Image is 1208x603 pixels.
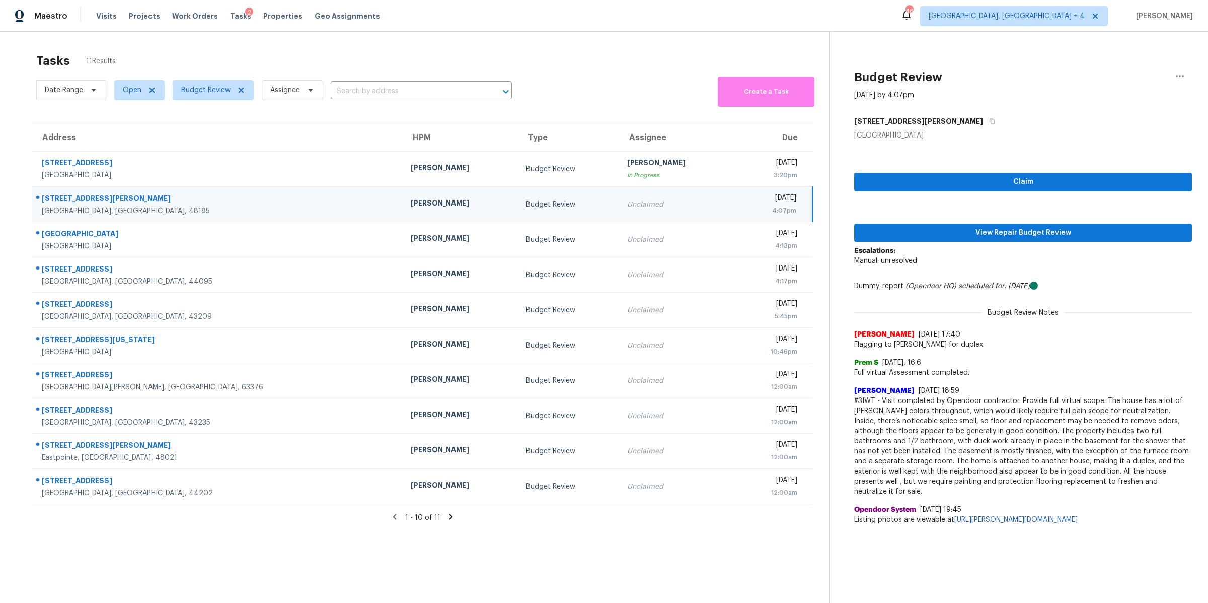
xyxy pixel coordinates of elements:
[882,359,921,366] span: [DATE], 16:6
[123,85,141,95] span: Open
[263,11,303,21] span: Properties
[743,263,797,276] div: [DATE]
[499,85,513,99] button: Open
[86,56,116,66] span: 11 Results
[411,339,510,352] div: [PERSON_NAME]
[743,158,797,170] div: [DATE]
[854,224,1192,242] button: View Repair Budget Review
[526,376,611,386] div: Budget Review
[743,276,797,286] div: 4:17pm
[854,329,915,340] span: [PERSON_NAME]
[270,85,300,95] span: Assignee
[619,123,734,152] th: Assignee
[32,123,403,152] th: Address
[331,84,484,99] input: Search by address
[854,396,1192,497] span: #3IWT - Visit completed by Opendoor contractor. Provide full virtual scope. The house has a lot o...
[45,85,83,95] span: Date Range
[958,283,1030,290] i: scheduled for: [DATE]
[411,374,510,387] div: [PERSON_NAME]
[627,376,726,386] div: Unclaimed
[854,386,915,396] span: [PERSON_NAME]
[526,446,611,456] div: Budget Review
[854,515,1192,525] span: Listing photos are viewable at
[42,312,395,322] div: [GEOGRAPHIC_DATA], [GEOGRAPHIC_DATA], 43209
[905,6,913,16] div: 46
[627,446,726,456] div: Unclaimed
[230,13,251,20] span: Tasks
[854,368,1192,378] span: Full virtual Assessment completed.
[42,370,395,382] div: [STREET_ADDRESS]
[743,382,797,392] div: 12:00am
[743,228,797,241] div: [DATE]
[929,11,1085,21] span: [GEOGRAPHIC_DATA], [GEOGRAPHIC_DATA] + 4
[526,341,611,351] div: Budget Review
[854,358,878,368] span: Prem S
[42,206,395,216] div: [GEOGRAPHIC_DATA], [GEOGRAPHIC_DATA], 48185
[42,347,395,357] div: [GEOGRAPHIC_DATA]
[42,440,395,453] div: [STREET_ADDRESS][PERSON_NAME]
[411,233,510,246] div: [PERSON_NAME]
[854,340,1192,350] span: Flagging to [PERSON_NAME] for duplex
[743,347,797,357] div: 10:46pm
[518,123,619,152] th: Type
[854,247,895,254] b: Escalations:
[526,411,611,421] div: Budget Review
[526,235,611,245] div: Budget Review
[743,440,797,452] div: [DATE]
[854,257,917,264] span: Manual: unresolved
[42,193,395,206] div: [STREET_ADDRESS][PERSON_NAME]
[411,163,510,175] div: [PERSON_NAME]
[42,264,395,277] div: [STREET_ADDRESS]
[905,283,956,290] i: (Opendoor HQ)
[743,170,797,180] div: 3:20pm
[42,382,395,392] div: [GEOGRAPHIC_DATA][PERSON_NAME], [GEOGRAPHIC_DATA], 63376
[42,158,395,170] div: [STREET_ADDRESS]
[854,130,1192,141] div: [GEOGRAPHIC_DATA]
[981,308,1065,318] span: Budget Review Notes
[743,417,797,427] div: 12:00am
[411,445,510,457] div: [PERSON_NAME]
[862,227,1184,239] span: View Repair Budget Review
[743,299,797,311] div: [DATE]
[627,199,726,210] div: Unclaimed
[919,387,959,394] span: [DATE] 18:59
[526,270,611,280] div: Budget Review
[743,405,797,417] div: [DATE]
[42,241,395,251] div: [GEOGRAPHIC_DATA]
[245,8,253,18] div: 2
[627,158,726,170] div: [PERSON_NAME]
[854,505,916,515] span: Opendoor System
[181,85,231,95] span: Budget Review
[627,270,726,280] div: Unclaimed
[919,331,960,338] span: [DATE] 17:40
[411,480,510,493] div: [PERSON_NAME]
[42,453,395,463] div: Eastpointe, [GEOGRAPHIC_DATA], 48021
[42,229,395,241] div: [GEOGRAPHIC_DATA]
[411,410,510,422] div: [PERSON_NAME]
[854,116,983,126] h5: [STREET_ADDRESS][PERSON_NAME]
[743,193,796,206] div: [DATE]
[42,476,395,488] div: [STREET_ADDRESS]
[405,514,440,521] span: 1 - 10 of 11
[718,77,814,107] button: Create a Task
[627,482,726,492] div: Unclaimed
[983,112,997,130] button: Copy Address
[42,418,395,428] div: [GEOGRAPHIC_DATA], [GEOGRAPHIC_DATA], 43235
[627,170,726,180] div: In Progress
[129,11,160,21] span: Projects
[862,176,1184,188] span: Claim
[743,369,797,382] div: [DATE]
[954,516,1078,523] a: [URL][PERSON_NAME][DOMAIN_NAME]
[854,173,1192,191] button: Claim
[743,334,797,347] div: [DATE]
[403,123,518,152] th: HPM
[526,305,611,315] div: Budget Review
[411,269,510,281] div: [PERSON_NAME]
[42,170,395,180] div: [GEOGRAPHIC_DATA]
[627,235,726,245] div: Unclaimed
[743,206,796,216] div: 4:07pm
[854,72,942,82] h2: Budget Review
[42,405,395,418] div: [STREET_ADDRESS]
[411,304,510,316] div: [PERSON_NAME]
[526,199,611,210] div: Budget Review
